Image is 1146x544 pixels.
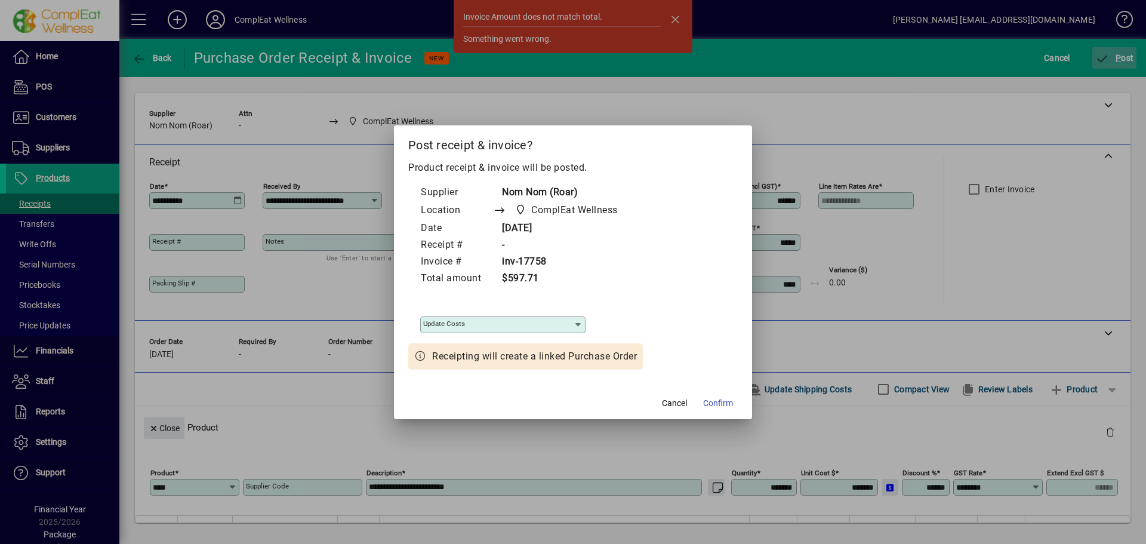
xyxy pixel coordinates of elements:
td: - [493,237,640,254]
span: Cancel [662,397,687,410]
button: Confirm [698,393,738,414]
td: inv-17758 [493,254,640,271]
span: Confirm [703,397,733,410]
td: $597.71 [493,271,640,287]
span: Receipting will create a linked Purchase Order [432,349,637,364]
td: Total amount [420,271,493,287]
td: [DATE] [493,220,640,237]
td: Invoice # [420,254,493,271]
td: Supplier [420,185,493,201]
td: Receipt # [420,237,493,254]
mat-label: Update costs [423,319,465,328]
h2: Post receipt & invoice? [394,125,752,160]
button: Cancel [655,393,694,414]
td: Date [420,220,493,237]
p: Product receipt & invoice will be posted. [408,161,738,175]
td: Nom Nom (Roar) [493,185,640,201]
span: ComplEat Wellness [512,202,623,219]
td: Location [420,201,493,220]
span: ComplEat Wellness [531,203,618,217]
